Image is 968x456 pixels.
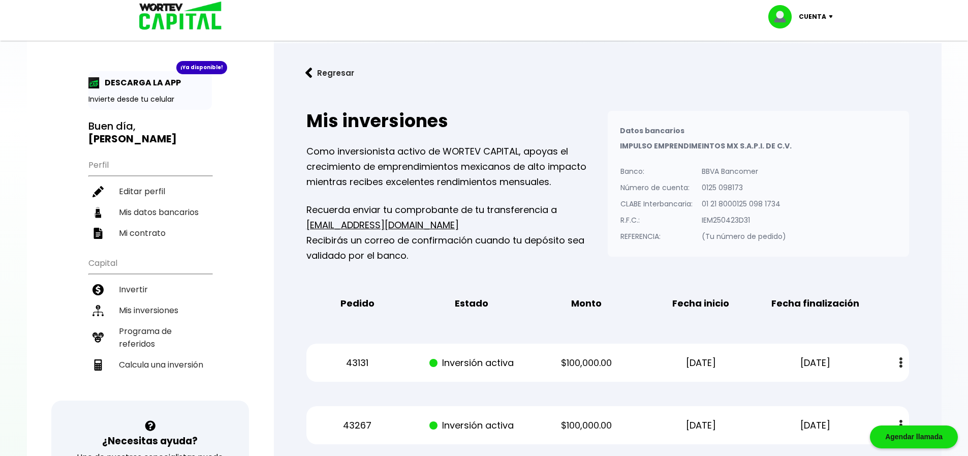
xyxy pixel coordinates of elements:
p: (Tu número de pedido) [702,229,786,244]
a: [EMAIL_ADDRESS][DOMAIN_NAME] [306,219,459,231]
p: $100,000.00 [538,355,635,371]
img: inversiones-icon.6695dc30.svg [92,305,104,316]
b: Pedido [340,296,374,311]
a: Calcula una inversión [88,354,212,375]
h3: ¿Necesitas ayuda? [102,434,198,448]
img: recomiendanos-icon.9b8e9327.svg [92,332,104,343]
img: profile-image [768,5,799,28]
img: editar-icon.952d3147.svg [92,186,104,197]
img: datos-icon.10cf9172.svg [92,207,104,218]
p: Número de cuenta: [620,180,693,195]
b: Fecha finalización [771,296,859,311]
b: Estado [455,296,488,311]
a: Programa de referidos [88,321,212,354]
a: Mi contrato [88,223,212,244]
p: Banco: [620,164,693,179]
p: $100,000.00 [538,418,635,433]
img: invertir-icon.b3b967d7.svg [92,284,104,295]
p: Invierte desde tu celular [88,94,212,105]
button: Regresar [290,59,369,86]
p: Como inversionista activo de WORTEV CAPITAL, apoyas el crecimiento de emprendimientos mexicanos d... [306,144,608,190]
p: Inversión activa [424,418,520,433]
b: Fecha inicio [672,296,729,311]
b: [PERSON_NAME] [88,132,177,146]
p: 01 21 8000125 098 1734 [702,196,786,211]
p: [DATE] [652,355,749,371]
ul: Capital [88,252,212,401]
a: Editar perfil [88,181,212,202]
p: CLABE Interbancaria: [620,196,693,211]
p: [DATE] [652,418,749,433]
b: Datos bancarios [620,126,684,136]
h2: Mis inversiones [306,111,608,131]
a: Mis datos bancarios [88,202,212,223]
p: Inversión activa [424,355,520,371]
div: Agendar llamada [870,425,958,448]
p: 43131 [309,355,405,371]
a: Mis inversiones [88,300,212,321]
img: contrato-icon.f2db500c.svg [92,228,104,239]
p: Recuerda enviar tu comprobante de tu transferencia a Recibirás un correo de confirmación cuando t... [306,202,608,263]
p: [DATE] [767,355,864,371]
b: IMPULSO EMPRENDIMEINTOS MX S.A.P.I. DE C.V. [620,141,792,151]
b: Monto [571,296,602,311]
p: 43267 [309,418,405,433]
img: app-icon [88,77,100,88]
p: BBVA Bancomer [702,164,786,179]
a: Invertir [88,279,212,300]
p: IEM250423D31 [702,212,786,228]
img: calculadora-icon.17d418c4.svg [92,359,104,371]
img: flecha izquierda [305,68,313,78]
p: [DATE] [767,418,864,433]
a: flecha izquierdaRegresar [290,59,925,86]
p: DESCARGA LA APP [100,76,181,89]
p: 0125 098173 [702,180,786,195]
ul: Perfil [88,154,212,244]
img: icon-down [826,15,840,18]
p: REFERENCIA: [620,229,693,244]
h3: Buen día, [88,120,212,145]
p: Cuenta [799,9,826,24]
p: R.F.C.: [620,212,693,228]
div: ¡Ya disponible! [176,61,227,74]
